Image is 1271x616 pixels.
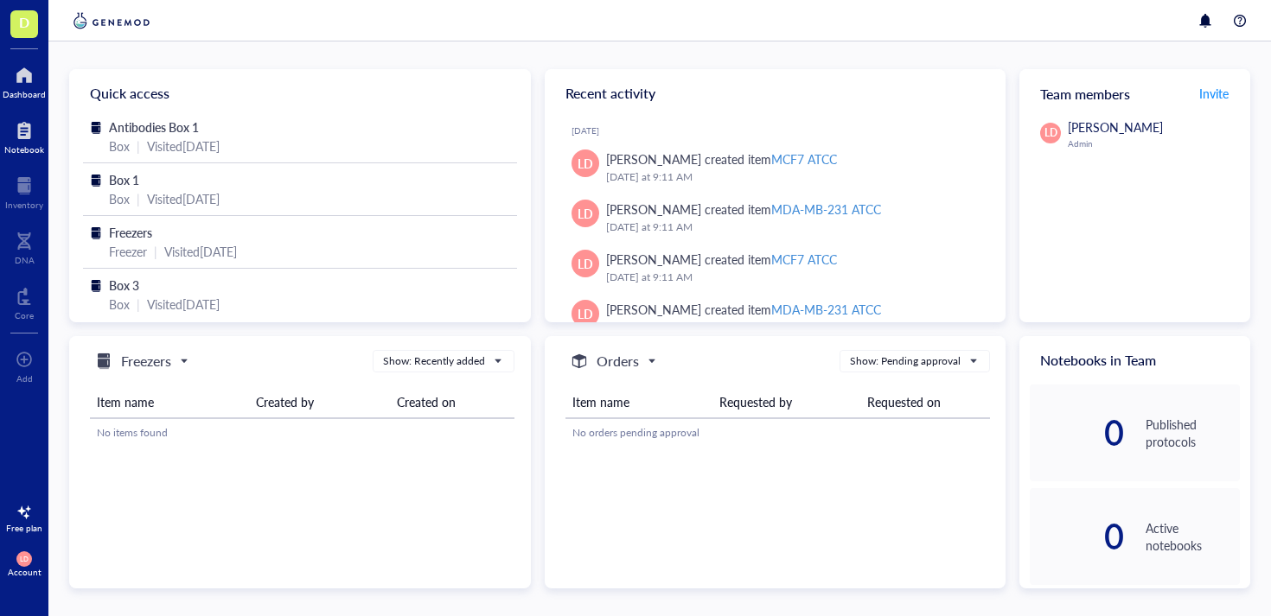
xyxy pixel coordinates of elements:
span: D [19,11,29,33]
div: Core [15,310,34,321]
span: LD [1044,125,1057,141]
div: Account [8,567,42,577]
div: Active notebooks [1146,519,1240,554]
div: [PERSON_NAME] created item [606,149,837,168]
span: LD [20,555,29,562]
div: Box [109,189,130,208]
div: Visited [DATE] [147,137,220,156]
th: Requested by [712,386,860,418]
div: Notebook [4,144,44,155]
div: Recent activity [545,69,1006,117]
span: [PERSON_NAME] [1068,118,1163,136]
div: Free plan [6,523,42,533]
button: Invite [1198,79,1229,107]
div: Box [109,137,130,156]
a: LD[PERSON_NAME] created itemMCF7 ATCC[DATE] at 9:11 AM [559,243,993,293]
a: Inventory [5,172,43,210]
span: Freezers [109,224,152,241]
a: LD[PERSON_NAME] created itemMDA-MB-231 ATCC[DATE] at 9:11 AM [559,193,993,243]
div: Team members [1019,69,1250,117]
a: Notebook [4,117,44,155]
div: DNA [15,255,35,265]
div: | [137,295,140,314]
div: [DATE] at 9:11 AM [606,219,979,236]
div: Visited [DATE] [147,189,220,208]
th: Created on [390,386,514,418]
div: Quick access [69,69,531,117]
div: 0 [1030,419,1124,447]
div: [PERSON_NAME] created item [606,200,881,219]
div: | [137,189,140,208]
div: No items found [97,425,508,441]
div: Notebooks in Team [1019,336,1250,384]
div: Dashboard [3,89,46,99]
div: No orders pending approval [572,425,983,441]
span: Box 1 [109,171,139,188]
th: Item name [565,386,713,418]
div: [DATE] at 9:11 AM [606,269,979,286]
div: MCF7 ATCC [771,150,837,168]
a: LD[PERSON_NAME] created itemMDA-MB-231 ATCC[DATE] at 9:09 AM [559,293,993,343]
div: Show: Recently added [383,353,485,369]
h5: Freezers [121,351,171,372]
span: LD [578,154,593,173]
a: Dashboard [3,61,46,99]
div: Admin [1068,138,1240,149]
div: Inventory [5,200,43,210]
div: Published protocols [1146,416,1240,450]
a: LD[PERSON_NAME] created itemMCF7 ATCC[DATE] at 9:11 AM [559,143,993,193]
th: Requested on [860,386,990,418]
span: LD [578,204,593,223]
a: DNA [15,227,35,265]
div: Box [109,295,130,314]
th: Created by [249,386,391,418]
span: LD [578,254,593,273]
div: | [137,137,140,156]
a: Core [15,283,34,321]
span: Invite [1199,85,1229,102]
div: Visited [DATE] [164,242,237,261]
div: [PERSON_NAME] created item [606,250,837,269]
span: Antibodies Box 1 [109,118,199,136]
div: MDA-MB-231 ATCC [771,200,881,218]
div: Visited [DATE] [147,295,220,314]
div: [DATE] at 9:11 AM [606,168,979,186]
h5: Orders [597,351,639,372]
th: Item name [90,386,249,418]
div: MCF7 ATCC [771,251,837,268]
div: Add [16,373,33,384]
div: | [154,242,157,261]
div: Freezer [109,242,147,261]
div: Show: Pending approval [850,353,961,369]
img: genemod-logo [69,10,154,31]
div: [DATE] [572,125,993,136]
span: Box 3 [109,276,139,294]
div: 0 [1030,523,1124,550]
